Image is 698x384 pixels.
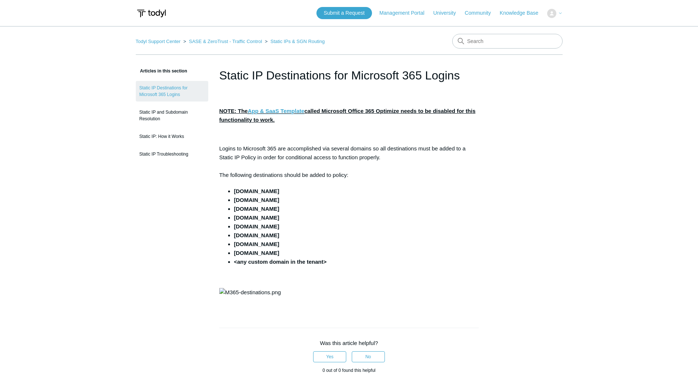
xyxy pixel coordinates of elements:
[270,39,325,44] a: Static IPs & SGN Routing
[136,39,182,44] li: Todyl Support Center
[136,7,167,20] img: Todyl Support Center Help Center home page
[234,188,279,194] strong: [DOMAIN_NAME]
[136,147,208,161] a: Static IP Troubleshooting
[219,108,476,123] strong: NOTE: The called Microsoft Office 365 Optimize needs to be disabled for this functionality to work.
[500,9,546,17] a: Knowledge Base
[189,39,262,44] a: SASE & ZeroTrust - Traffic Control
[465,9,498,17] a: Community
[263,39,325,44] li: Static IPs & SGN Routing
[234,232,279,238] strong: [DOMAIN_NAME]
[234,259,327,265] strong: <any custom domain in the tenant>
[234,223,279,230] strong: [DOMAIN_NAME]
[322,368,375,373] span: 0 out of 0 found this helpful
[136,39,181,44] a: Todyl Support Center
[136,68,187,74] span: Articles in this section
[234,206,279,212] strong: [DOMAIN_NAME]
[182,39,263,44] li: SASE & ZeroTrust - Traffic Control
[433,9,463,17] a: University
[313,351,346,362] button: This article was helpful
[234,197,279,203] strong: [DOMAIN_NAME]
[136,105,208,126] a: Static IP and Subdomain Resolution
[379,9,432,17] a: Management Portal
[219,288,281,297] img: M365-destinations.png
[219,67,479,84] h1: Static IP Destinations for Microsoft 365 Logins
[316,7,372,19] a: Submit a Request
[452,34,563,49] input: Search
[219,144,479,179] p: Logins to Microsoft 365 are accomplished via several domains so all destinations must be added to...
[248,108,304,114] a: App & SaaS Template
[234,214,279,221] strong: [DOMAIN_NAME]
[136,129,208,143] a: Static IP: How it Works
[352,351,385,362] button: This article was not helpful
[136,81,208,102] a: Static IP Destinations for Microsoft 365 Logins
[234,250,279,256] strong: [DOMAIN_NAME]
[234,241,279,247] strong: [DOMAIN_NAME]
[320,340,378,346] span: Was this article helpful?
